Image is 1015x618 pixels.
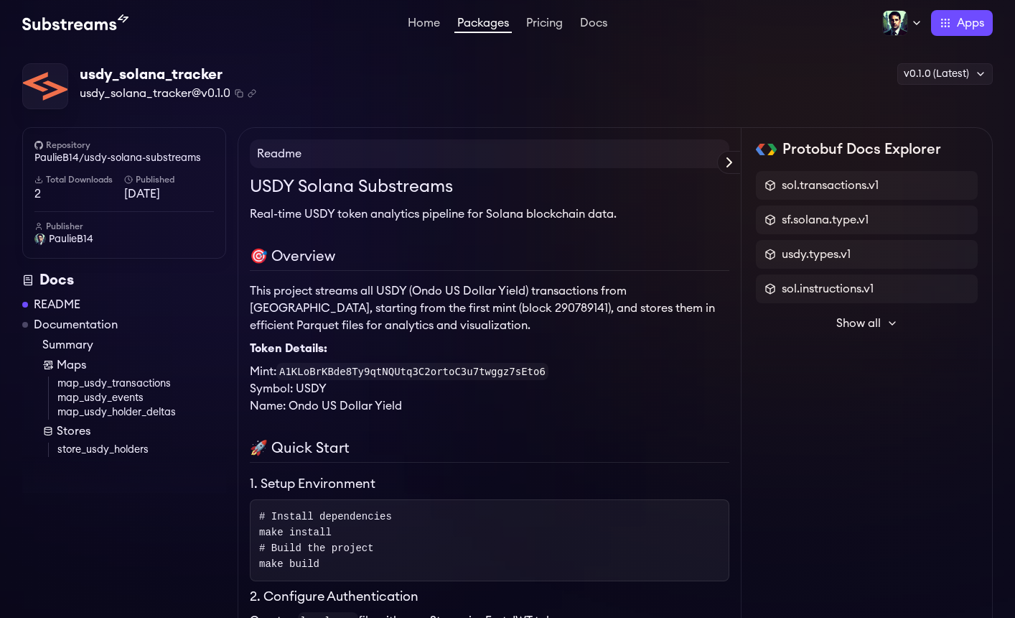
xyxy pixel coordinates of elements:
[882,10,908,36] img: Profile
[57,443,226,457] a: store_usdy_holders
[250,363,729,380] li: Mint:
[836,315,881,332] span: Show all
[57,405,226,420] a: map_usdy_holder_deltas
[276,363,548,380] code: A1KLoBrKBde8Ty9qtNQUtq3C2ortoC3u7twggz7sEto6
[782,177,879,194] span: sol.transactions.v1
[250,438,729,463] h2: 🚀 Quick Start
[756,144,777,155] img: Protobuf
[250,282,729,334] p: This project streams all USDY (Ondo US Dollar Yield) transactions from [GEOGRAPHIC_DATA], startin...
[80,85,230,102] span: usdy_solana_tracker@v0.1.0
[80,65,256,85] div: usdy_solana_tracker
[250,474,729,494] h3: 1. Setup Environment
[957,14,984,32] span: Apps
[42,336,226,354] a: Summary
[34,139,214,151] h6: Repository
[34,232,214,246] a: PaulieB14
[250,174,729,200] h1: USDY Solana Substreams
[57,391,226,405] a: map_usdy_events
[23,64,67,109] img: Package Logo
[22,270,226,290] div: Docs
[259,543,374,554] span: # Build the project
[250,139,729,168] h4: Readme
[124,185,214,203] span: [DATE]
[259,511,392,522] span: # Install dependencies
[34,151,214,165] a: PaulieB14/usdy-solana-substreams
[756,309,978,338] button: Show all
[34,296,80,313] a: README
[523,17,566,32] a: Pricing
[57,377,226,391] a: map_usdy_transactions
[49,232,93,246] span: PaulieB14
[250,587,729,607] h3: 2. Configure Authentication
[577,17,610,32] a: Docs
[250,380,729,397] li: Symbol: USDY
[250,397,729,415] li: Name: Ondo US Dollar Yield
[34,221,214,232] h6: Publisher
[34,141,43,149] img: github
[782,280,874,298] span: sol.instructions.v1
[782,139,941,160] h2: Protobuf Docs Explorer
[250,206,729,223] p: Real-time USDY token analytics pipeline for Solana blockchain data.
[405,17,443,32] a: Home
[454,17,512,33] a: Packages
[259,527,332,538] span: make install
[782,246,851,263] span: usdy.types.v1
[42,359,54,371] img: Map icon
[22,14,128,32] img: Substream's logo
[34,185,124,203] span: 2
[248,89,256,98] button: Copy .spkg link to clipboard
[259,558,319,570] span: make build
[34,316,118,333] a: Documentation
[897,63,993,85] div: v0.1.0 (Latest)
[235,89,243,98] button: Copy package name and version
[42,423,226,440] a: Stores
[42,356,226,374] a: Maps
[42,425,54,437] img: Store icon
[782,211,869,229] span: sf.solana.type.v1
[124,174,214,185] h6: Published
[250,343,327,354] strong: Token Details:
[250,246,729,271] h2: 🎯 Overview
[34,174,124,185] h6: Total Downloads
[34,234,46,245] img: User Avatar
